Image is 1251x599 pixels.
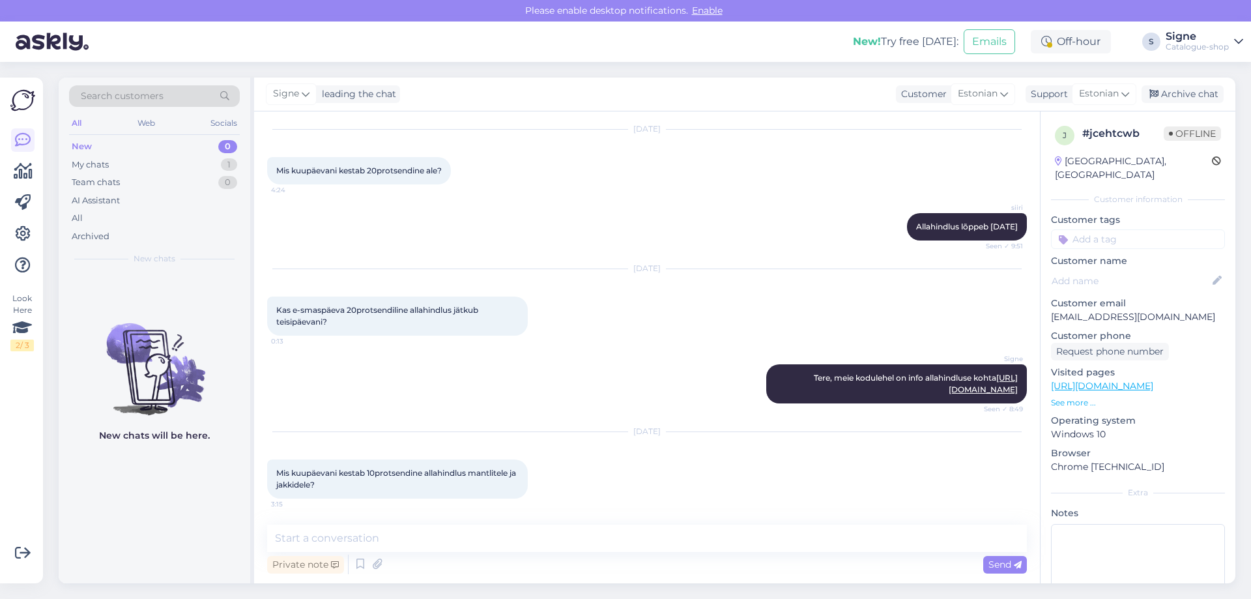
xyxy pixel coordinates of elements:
div: Signe [1166,31,1229,42]
span: Offline [1164,126,1221,141]
span: Kas e-smaspäeva 20protsendiline allahindlus jätkub teisipäevani? [276,305,480,327]
img: No chats [59,300,250,417]
span: Enable [688,5,726,16]
input: Add a tag [1051,229,1225,249]
p: Browser [1051,446,1225,460]
span: Signe [974,354,1023,364]
p: Customer email [1051,297,1225,310]
div: All [72,212,83,225]
div: [GEOGRAPHIC_DATA], [GEOGRAPHIC_DATA] [1055,154,1212,182]
div: Look Here [10,293,34,351]
p: Operating system [1051,414,1225,428]
div: New [72,140,92,153]
span: 3:15 [271,499,320,509]
span: Seen ✓ 9:51 [974,241,1023,251]
span: Allahindlus lõppeb [DATE] [916,222,1018,231]
span: Send [988,559,1022,570]
div: Off-hour [1031,30,1111,53]
p: See more ... [1051,397,1225,409]
div: [DATE] [267,426,1027,437]
span: Mis kuupäevani kestab 10protsendine allahindlus mantlitele ja jakkidele? [276,468,518,489]
div: Team chats [72,176,120,189]
div: [DATE] [267,263,1027,274]
span: Mis kuupäevani kestab 20protsendine ale? [276,166,442,175]
div: S [1142,33,1160,51]
p: [EMAIL_ADDRESS][DOMAIN_NAME] [1051,310,1225,324]
p: Customer tags [1051,213,1225,227]
img: Askly Logo [10,88,35,113]
a: SigneCatalogue-shop [1166,31,1243,52]
div: 0 [218,176,237,189]
b: New! [853,35,881,48]
div: Support [1026,87,1068,101]
div: Customer information [1051,194,1225,205]
div: Web [135,115,158,132]
span: Tere, meie kodulehel on info allahindluse kohta [814,373,1018,394]
div: Request phone number [1051,343,1169,360]
input: Add name [1052,274,1210,288]
p: New chats will be here. [99,429,210,443]
span: Search customers [81,89,164,103]
div: Archived [72,230,109,243]
div: AI Assistant [72,194,120,207]
div: Socials [208,115,240,132]
div: All [69,115,84,132]
div: Extra [1051,487,1225,499]
div: Try free [DATE]: [853,34,958,50]
button: Emails [964,29,1015,54]
p: Customer name [1051,254,1225,268]
div: 1 [221,158,237,171]
p: Notes [1051,506,1225,520]
span: 4:24 [271,185,320,195]
p: Visited pages [1051,366,1225,379]
div: Customer [896,87,947,101]
div: leading the chat [317,87,396,101]
span: Signe [273,87,299,101]
p: Chrome [TECHNICAL_ID] [1051,460,1225,474]
div: 2 / 3 [10,340,34,351]
span: siiri [974,203,1023,212]
span: Estonian [958,87,998,101]
span: 0:13 [271,336,320,346]
div: Catalogue-shop [1166,42,1229,52]
span: New chats [134,253,175,265]
p: Customer phone [1051,329,1225,343]
span: Seen ✓ 8:49 [974,404,1023,414]
div: [DATE] [267,123,1027,135]
div: 0 [218,140,237,153]
div: Private note [267,556,344,574]
div: # jcehtcwb [1082,126,1164,141]
a: [URL][DOMAIN_NAME] [1051,380,1153,392]
span: j [1063,130,1067,140]
span: Estonian [1079,87,1119,101]
p: Windows 10 [1051,428,1225,441]
div: My chats [72,158,109,171]
div: Archive chat [1142,85,1224,103]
